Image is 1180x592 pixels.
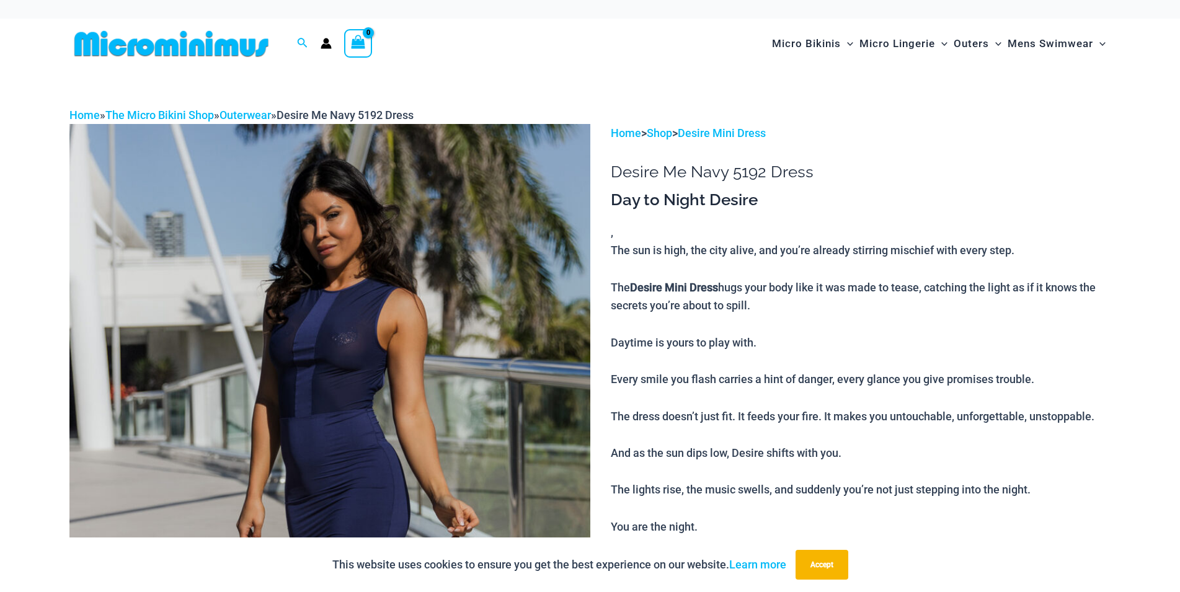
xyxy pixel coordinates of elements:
[69,30,273,58] img: MM SHOP LOGO FLAT
[321,38,332,49] a: Account icon link
[935,28,947,60] span: Menu Toggle
[611,126,641,139] a: Home
[105,108,214,121] a: The Micro Bikini Shop
[856,25,951,63] a: Micro LingerieMenu ToggleMenu Toggle
[989,28,1001,60] span: Menu Toggle
[277,108,414,121] span: Desire Me Navy 5192 Dress
[1093,28,1106,60] span: Menu Toggle
[611,190,1111,211] h3: Day to Night Desire
[630,281,718,294] b: Desire Mini Dress
[297,36,308,51] a: Search icon link
[954,28,989,60] span: Outers
[772,28,841,60] span: Micro Bikinis
[859,28,935,60] span: Micro Lingerie
[344,29,373,58] a: View Shopping Cart, empty
[796,550,848,580] button: Accept
[729,558,786,571] a: Learn more
[647,126,672,139] a: Shop
[332,555,786,574] p: This website uses cookies to ensure you get the best experience on our website.
[611,162,1111,182] h1: Desire Me Navy 5192 Dress
[678,126,766,139] a: Desire Mini Dress
[611,124,1111,143] p: > >
[220,108,271,121] a: Outerwear
[951,25,1005,63] a: OutersMenu ToggleMenu Toggle
[69,108,414,121] span: » » »
[1008,28,1093,60] span: Mens Swimwear
[1005,25,1109,63] a: Mens SwimwearMenu ToggleMenu Toggle
[69,108,100,121] a: Home
[769,25,856,63] a: Micro BikinisMenu ToggleMenu Toggle
[841,28,853,60] span: Menu Toggle
[767,23,1111,64] nav: Site Navigation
